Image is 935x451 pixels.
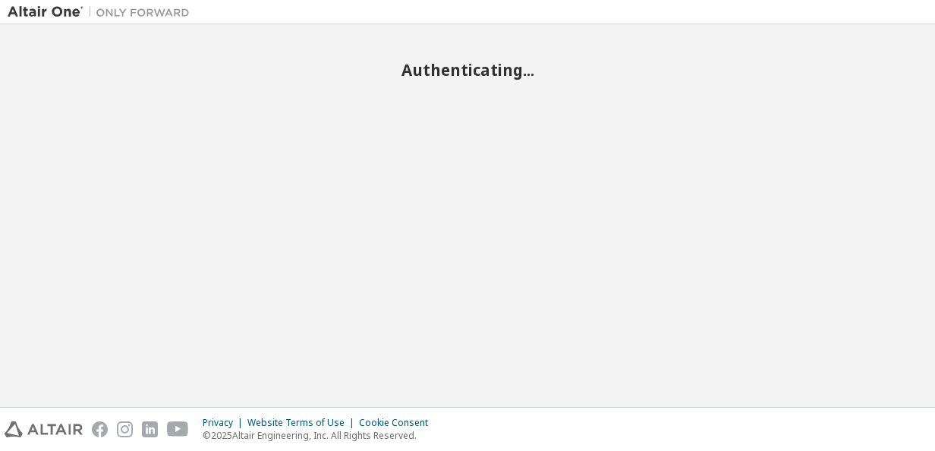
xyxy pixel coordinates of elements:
[203,429,437,442] p: © 2025 Altair Engineering, Inc. All Rights Reserved.
[5,421,83,437] img: altair_logo.svg
[359,417,437,429] div: Cookie Consent
[142,421,158,437] img: linkedin.svg
[8,5,197,20] img: Altair One
[8,60,927,80] h2: Authenticating...
[203,417,247,429] div: Privacy
[117,421,133,437] img: instagram.svg
[167,421,189,437] img: youtube.svg
[92,421,108,437] img: facebook.svg
[247,417,359,429] div: Website Terms of Use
